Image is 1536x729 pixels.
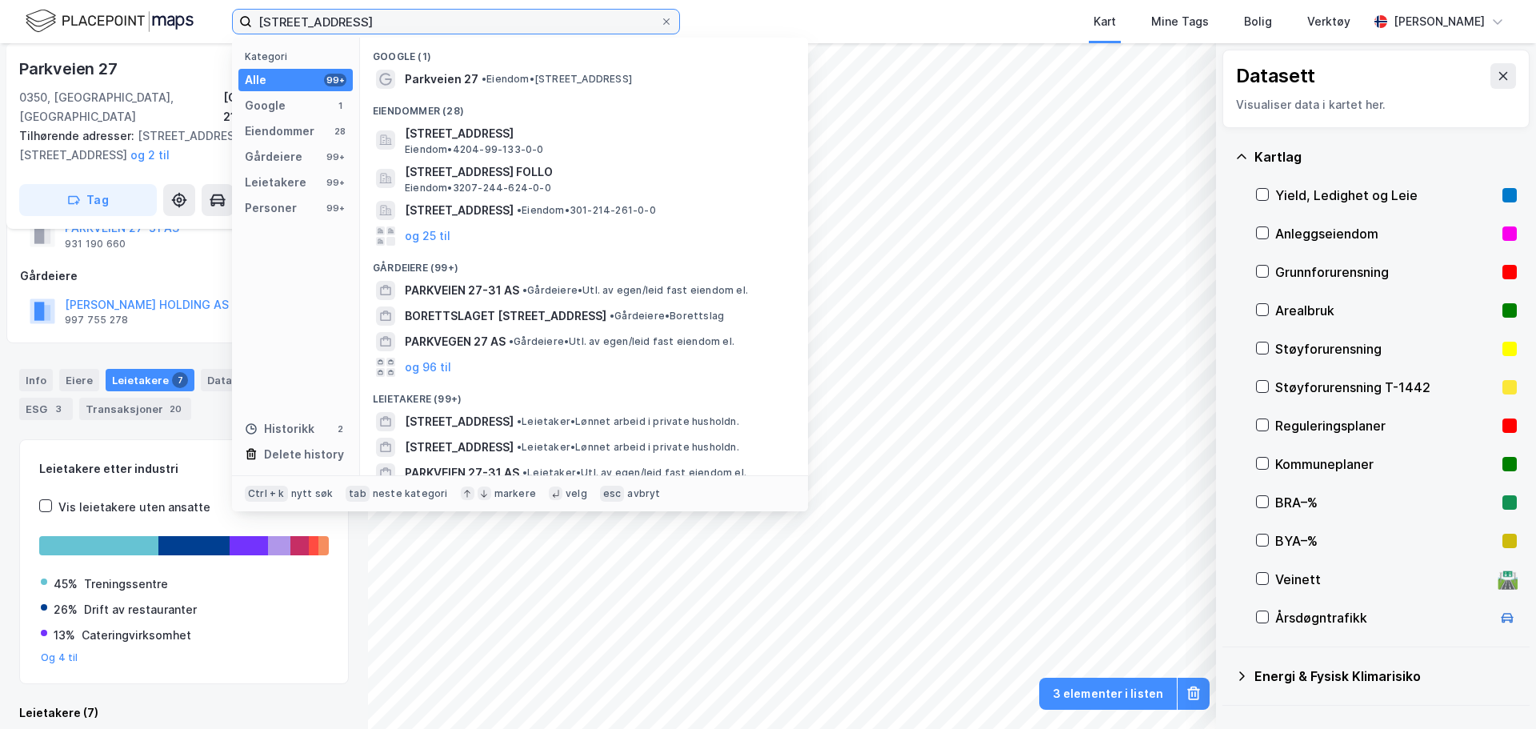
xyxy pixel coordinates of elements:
button: og 96 til [405,358,451,377]
span: Eiendom • 4204-99-133-0-0 [405,143,544,156]
div: Støyforurensning T-1442 [1275,378,1496,397]
div: Årsdøgntrafikk [1275,608,1491,627]
span: Eiendom • [STREET_ADDRESS] [482,73,632,86]
span: • [522,284,527,296]
div: 7 [172,372,188,388]
span: • [482,73,486,85]
div: Treningssentre [84,575,168,594]
span: Gårdeiere • Borettslag [610,310,724,322]
span: • [522,467,527,479]
div: Google (1) [360,38,808,66]
div: Vis leietakere uten ansatte [58,498,210,517]
div: Personer [245,198,297,218]
div: Leietakere (99+) [360,380,808,409]
span: • [517,415,522,427]
div: 99+ [324,202,346,214]
div: 1 [334,99,346,112]
div: Chat Widget [1456,652,1536,729]
span: [STREET_ADDRESS] [405,438,514,457]
div: 13% [54,626,75,645]
div: [GEOGRAPHIC_DATA], 214/261 [223,88,349,126]
span: Eiendom • 301-214-261-0-0 [517,204,656,217]
img: logo.f888ab2527a4732fd821a326f86c7f29.svg [26,7,194,35]
div: Eiere [59,369,99,391]
div: 99+ [324,150,346,163]
div: Gårdeiere (99+) [360,249,808,278]
div: Kategori [245,50,353,62]
div: neste kategori [373,487,448,500]
div: Eiendommer [245,122,314,141]
div: Eiendommer (28) [360,92,808,121]
div: Leietakere etter industri [39,459,329,479]
div: Leietakere (7) [19,703,349,723]
button: 3 elementer i listen [1039,678,1177,710]
div: Yield, Ledighet og Leie [1275,186,1496,205]
div: 99+ [324,176,346,189]
div: [STREET_ADDRESS], [STREET_ADDRESS] [19,126,336,165]
span: Tilhørende adresser: [19,129,138,142]
div: Bolig [1244,12,1272,31]
button: Og 4 til [41,651,78,664]
div: Datasett [1236,63,1315,89]
div: Veinett [1275,570,1491,589]
button: og 25 til [405,226,450,246]
div: Grunnforurensning [1275,262,1496,282]
div: 931 190 660 [65,238,126,250]
span: • [517,204,522,216]
div: Støyforurensning [1275,339,1496,358]
div: Visualiser data i kartet her. [1236,95,1516,114]
div: Leietakere [106,369,194,391]
button: Tag [19,184,157,216]
div: Anleggseiendom [1275,224,1496,243]
span: Leietaker • Lønnet arbeid i private husholdn. [517,441,739,454]
div: Transaksjoner [79,398,191,420]
span: [STREET_ADDRESS] [405,201,514,220]
div: BRA–% [1275,493,1496,512]
div: Kartlag [1254,147,1517,166]
div: 🛣️ [1497,569,1518,590]
div: 3 [50,401,66,417]
input: Søk på adresse, matrikkel, gårdeiere, leietakere eller personer [252,10,660,34]
div: markere [494,487,536,500]
span: Parkveien 27 [405,70,478,89]
span: • [517,441,522,453]
div: velg [566,487,587,500]
span: Eiendom • 3207-244-624-0-0 [405,182,551,194]
span: Leietaker • Lønnet arbeid i private husholdn. [517,415,739,428]
div: Ctrl + k [245,486,288,502]
span: • [610,310,614,322]
span: PARKVEIEN 27-31 AS [405,281,519,300]
div: 28 [334,125,346,138]
div: Info [19,369,53,391]
div: Gårdeiere [245,147,302,166]
div: Historikk [245,419,314,439]
div: 20 [166,401,185,417]
div: Verktøy [1307,12,1350,31]
div: Kart [1094,12,1116,31]
span: PARKVEGEN 27 AS [405,332,506,351]
div: Kommuneplaner [1275,455,1496,474]
div: Parkveien 27 [19,56,121,82]
span: [STREET_ADDRESS] [405,124,789,143]
span: Gårdeiere • Utl. av egen/leid fast eiendom el. [522,284,748,297]
div: Alle [245,70,266,90]
div: Mine Tags [1151,12,1209,31]
span: [STREET_ADDRESS] FOLLO [405,162,789,182]
div: nytt søk [291,487,334,500]
div: tab [346,486,370,502]
div: Arealbruk [1275,301,1496,320]
div: 0350, [GEOGRAPHIC_DATA], [GEOGRAPHIC_DATA] [19,88,223,126]
span: • [509,335,514,347]
div: BYA–% [1275,531,1496,551]
div: Drift av restauranter [84,600,197,619]
div: Google [245,96,286,115]
div: Delete history [264,445,344,464]
div: avbryt [627,487,660,500]
div: 997 755 278 [65,314,128,326]
div: [PERSON_NAME] [1394,12,1485,31]
div: esc [600,486,625,502]
div: 2 [334,423,346,435]
div: Energi & Fysisk Klimarisiko [1254,667,1517,686]
div: 99+ [324,74,346,86]
div: 45% [54,575,78,594]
